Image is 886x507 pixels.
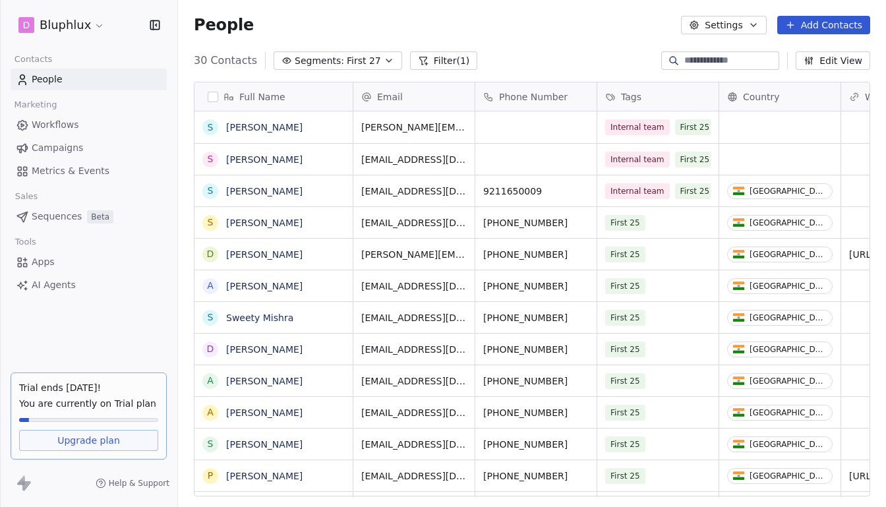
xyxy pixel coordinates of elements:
div: [GEOGRAPHIC_DATA] [750,282,827,291]
a: [PERSON_NAME] [226,344,303,355]
span: [EMAIL_ADDRESS][DOMAIN_NAME] [361,469,467,483]
span: First 25 [675,152,715,167]
span: Bluphlux [40,16,91,34]
span: [EMAIL_ADDRESS][DOMAIN_NAME] [361,216,467,229]
a: People [11,69,167,90]
a: Apps [11,251,167,273]
a: SequencesBeta [11,206,167,227]
span: Campaigns [32,141,83,155]
span: People [32,73,63,86]
a: [PERSON_NAME] [226,471,303,481]
a: [PERSON_NAME] [226,186,303,196]
a: Upgrade plan [19,430,158,451]
button: Edit View [796,51,870,70]
div: A [207,374,214,388]
span: Upgrade plan [57,434,120,447]
span: First 25 [605,342,645,357]
div: S [208,311,214,324]
span: Email [377,90,403,104]
span: Internal team [605,119,670,135]
div: Phone Number [475,82,597,111]
span: AI Agents [32,278,76,292]
span: First 25 [605,310,645,326]
div: [GEOGRAPHIC_DATA] [750,187,827,196]
button: Filter(1) [410,51,478,70]
div: S [208,184,214,198]
iframe: Intercom live chat [841,462,873,494]
span: [EMAIL_ADDRESS][DOMAIN_NAME] [361,343,467,356]
span: First 27 [347,54,381,68]
span: First 25 [605,278,645,294]
span: Contacts [9,49,58,69]
div: Trial ends [DATE]! [19,381,158,394]
a: Workflows [11,114,167,136]
a: AI Agents [11,274,167,296]
div: [GEOGRAPHIC_DATA] [750,471,827,481]
span: First 25 [605,468,645,484]
button: Settings [681,16,766,34]
div: D [207,342,214,356]
span: Sales [9,187,44,206]
span: [EMAIL_ADDRESS][DOMAIN_NAME] [361,406,467,419]
a: [PERSON_NAME] [226,407,303,418]
div: S [208,152,214,166]
span: [PERSON_NAME][EMAIL_ADDRESS][PERSON_NAME][DOMAIN_NAME] [361,121,467,134]
span: People [194,15,254,35]
button: Add Contacts [777,16,870,34]
div: A [207,405,214,419]
span: Apps [32,255,55,269]
a: [PERSON_NAME] [226,122,303,133]
span: Full Name [239,90,285,104]
span: Segments: [295,54,344,68]
span: [EMAIL_ADDRESS][DOMAIN_NAME] [361,185,467,198]
span: Workflows [32,118,79,132]
span: 30 Contacts [194,53,257,69]
span: First 25 [605,215,645,231]
span: [EMAIL_ADDRESS][DOMAIN_NAME] [361,153,467,166]
button: DBluphlux [16,14,107,36]
span: [PHONE_NUMBER] [483,311,589,324]
div: [GEOGRAPHIC_DATA] [750,250,827,259]
div: Country [719,82,841,111]
span: First 25 [605,436,645,452]
span: Phone Number [499,90,568,104]
div: [GEOGRAPHIC_DATA] [750,345,827,354]
span: [EMAIL_ADDRESS][DOMAIN_NAME] [361,280,467,293]
span: Country [743,90,780,104]
div: S [208,437,214,451]
span: First 25 [605,247,645,262]
span: Internal team [605,183,670,199]
a: [PERSON_NAME] [226,218,303,228]
div: [GEOGRAPHIC_DATA] [750,440,827,449]
div: [GEOGRAPHIC_DATA] [750,408,827,417]
a: Sweety Mishra [226,313,293,323]
span: Metrics & Events [32,164,109,178]
div: Full Name [194,82,353,111]
span: [PHONE_NUMBER] [483,469,589,483]
span: Sequences [32,210,82,224]
span: Tools [9,232,42,252]
span: [PHONE_NUMBER] [483,343,589,356]
a: [PERSON_NAME] [226,376,303,386]
span: [PERSON_NAME][EMAIL_ADDRESS][DOMAIN_NAME] [361,248,467,261]
span: [PHONE_NUMBER] [483,280,589,293]
span: You are currently on Trial plan [19,397,158,410]
span: [PHONE_NUMBER] [483,438,589,451]
div: [GEOGRAPHIC_DATA] [750,313,827,322]
span: [PHONE_NUMBER] [483,248,589,261]
a: [PERSON_NAME] [226,249,303,260]
a: Campaigns [11,137,167,159]
div: A [207,279,214,293]
span: [PHONE_NUMBER] [483,374,589,388]
a: [PERSON_NAME] [226,281,303,291]
span: [EMAIL_ADDRESS][DOMAIN_NAME] [361,374,467,388]
span: Internal team [605,152,670,167]
span: [EMAIL_ADDRESS][DOMAIN_NAME] [361,311,467,324]
span: [PHONE_NUMBER] [483,216,589,229]
div: [GEOGRAPHIC_DATA] [750,376,827,386]
a: [PERSON_NAME] [226,439,303,450]
span: 9211650009 [483,185,589,198]
div: P [208,469,213,483]
div: Tags [597,82,719,111]
div: D [207,247,214,261]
